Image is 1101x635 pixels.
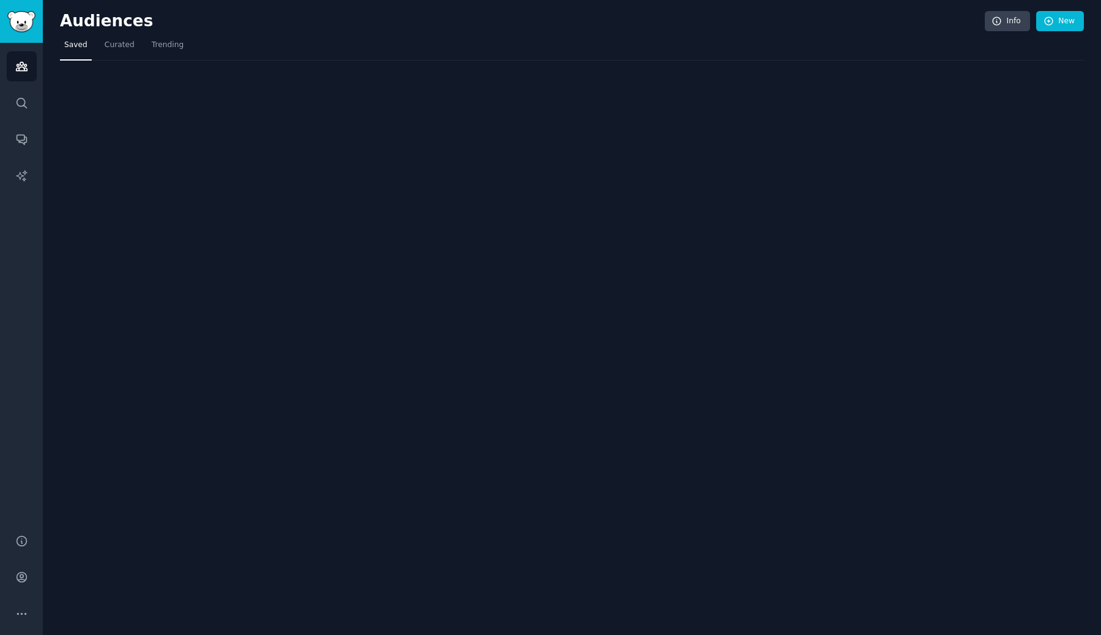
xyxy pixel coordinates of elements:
span: Curated [105,40,135,51]
a: Trending [147,35,188,61]
span: Trending [152,40,183,51]
a: Saved [60,35,92,61]
a: Curated [100,35,139,61]
a: New [1036,11,1084,32]
span: Saved [64,40,87,51]
a: Info [985,11,1030,32]
img: GummySearch logo [7,11,35,32]
h2: Audiences [60,12,985,31]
